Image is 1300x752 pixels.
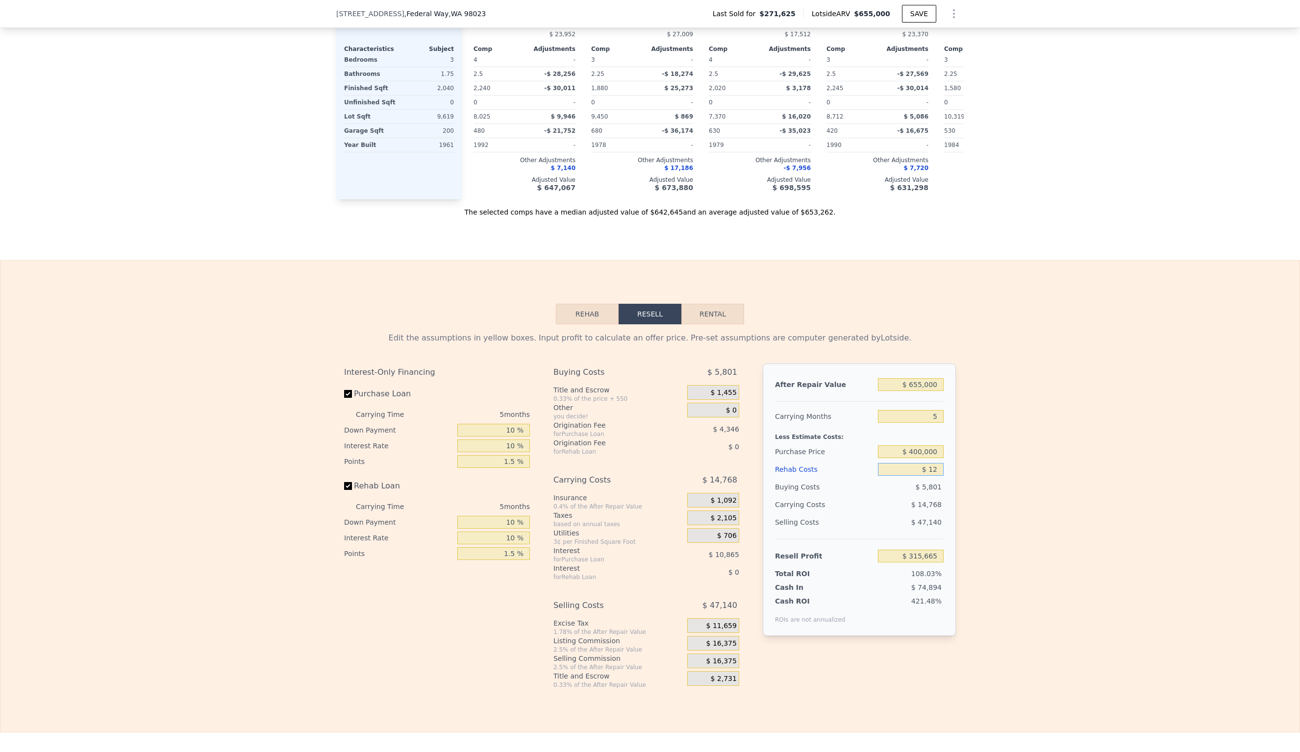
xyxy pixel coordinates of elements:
[553,430,663,438] div: for Purchase Loan
[762,138,811,152] div: -
[897,127,928,134] span: -$ 16,675
[474,127,485,134] span: 480
[553,546,663,556] div: Interest
[897,85,928,92] span: -$ 30,014
[762,53,811,67] div: -
[553,471,663,489] div: Carrying Costs
[728,443,739,451] span: $ 0
[944,85,961,92] span: 1,580
[553,628,683,636] div: 1.78% of the After Repair Value
[773,184,811,192] span: $ 698,595
[713,9,760,19] span: Last Sold for
[553,556,663,563] div: for Purchase Loan
[525,45,575,53] div: Adjustments
[709,113,725,120] span: 7,370
[775,496,836,513] div: Carrying Costs
[553,618,683,628] div: Excise Tax
[537,184,575,192] span: $ 647,067
[553,493,683,503] div: Insurance
[775,376,874,393] div: After Repair Value
[474,67,523,81] div: 2.5
[553,663,683,671] div: 2.5% of the After Repair Value
[775,478,874,496] div: Buying Costs
[709,45,760,53] div: Comp
[344,67,397,81] div: Bathrooms
[775,425,944,443] div: Less Estimate Costs:
[726,406,737,415] span: $ 0
[553,395,683,403] div: 0.33% of the price + 550
[675,113,693,120] span: $ 869
[826,67,875,81] div: 2.5
[944,127,955,134] span: 530
[336,9,404,19] span: [STREET_ADDRESS]
[662,127,693,134] span: -$ 36,174
[474,176,575,184] div: Adjusted Value
[911,583,942,591] span: $ 74,894
[944,4,964,24] button: Show Options
[449,10,486,18] span: , WA 98023
[911,570,942,578] span: 108.03%
[826,176,928,184] div: Adjusted Value
[904,165,928,171] span: $ 7,720
[644,138,693,152] div: -
[786,85,811,92] span: $ 3,178
[775,569,836,579] div: Total ROI
[775,596,846,606] div: Cash ROI
[664,165,693,171] span: $ 17,186
[344,482,352,490] input: Rehab Loan
[709,56,713,63] span: 4
[779,71,811,77] span: -$ 29,625
[775,582,836,592] div: Cash In
[356,499,420,514] div: Carrying Time
[591,45,642,53] div: Comp
[709,551,739,558] span: $ 10,865
[344,438,453,454] div: Interest Rate
[707,364,737,381] span: $ 5,801
[826,85,843,92] span: 2,245
[706,657,737,666] span: $ 16,375
[916,483,942,491] span: $ 5,801
[551,113,575,120] span: $ 9,946
[474,113,490,120] span: 8,025
[944,113,965,120] span: 10,319
[591,113,608,120] span: 9,450
[424,499,530,514] div: 5 months
[474,138,523,152] div: 1992
[591,56,595,63] span: 3
[681,304,744,324] button: Rental
[644,96,693,109] div: -
[710,496,736,505] span: $ 1,092
[544,85,575,92] span: -$ 30,011
[526,53,575,67] div: -
[709,85,725,92] span: 2,020
[553,520,683,528] div: based on annual taxes
[591,176,693,184] div: Adjusted Value
[401,110,454,123] div: 9,619
[553,646,683,654] div: 2.5% of the After Repair Value
[550,31,575,38] span: $ 23,952
[356,407,420,422] div: Carrying Time
[556,304,619,324] button: Rehab
[710,675,736,683] span: $ 2,731
[775,606,846,624] div: ROIs are not annualized
[544,71,575,77] span: -$ 28,256
[902,31,928,38] span: $ 23,370
[826,99,830,106] span: 0
[553,385,683,395] div: Title and Escrow
[401,138,454,152] div: 1961
[890,184,928,192] span: $ 631,298
[826,138,875,152] div: 1990
[553,538,683,546] div: 3¢ per Finished Square Foot
[553,563,663,573] div: Interest
[401,124,454,138] div: 200
[706,639,737,648] span: $ 16,375
[775,513,874,531] div: Selling Costs
[344,110,397,123] div: Lot Sqft
[399,45,454,53] div: Subject
[728,568,739,576] span: $ 0
[879,53,928,67] div: -
[591,67,640,81] div: 2.25
[553,597,663,614] div: Selling Costs
[826,113,843,120] span: 8,712
[401,67,454,81] div: 1.75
